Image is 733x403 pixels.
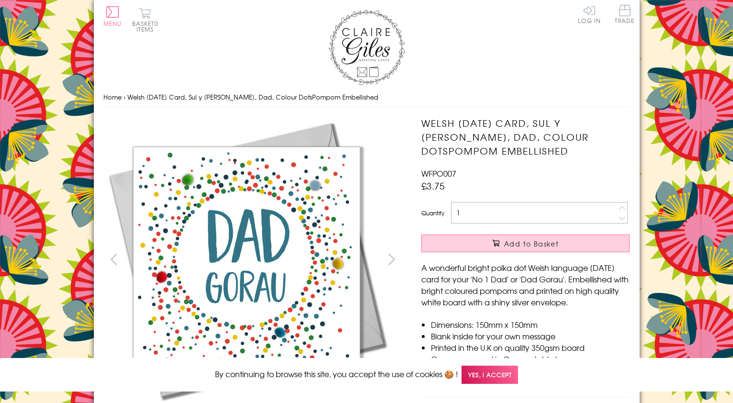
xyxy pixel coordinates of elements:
span: Add to Basket [504,239,559,248]
nav: breadcrumbs [103,88,630,107]
li: Printed in the U.K on quality 350gsm board [431,342,630,353]
h1: Welsh [DATE] Card, Sul y [PERSON_NAME], Dad, Colour DotsPompom Embellished [421,116,630,157]
a: Trade [615,5,635,25]
span: 0 items [136,19,158,34]
a: Home [103,92,122,101]
span: › [124,92,125,101]
span: £3.75 [421,179,445,192]
span: Menu [103,19,122,28]
span: Trade [615,5,635,23]
span: WFPO007 [421,168,456,179]
a: Log In [578,5,601,23]
li: Dimensions: 150mm x 150mm [431,319,630,330]
label: Quantity [421,209,444,217]
button: Menu [103,6,122,26]
li: Blank inside for your own message [431,330,630,342]
span: Welsh [DATE] Card, Sul y [PERSON_NAME], Dad, Colour DotsPompom Embellished [127,92,378,101]
button: prev [103,248,125,270]
span: Yes, I accept [462,366,518,384]
li: Comes wrapped in Compostable bag [431,353,630,365]
img: Claire Giles Greetings Cards [328,10,405,85]
button: Basket0 items [132,8,158,32]
p: A wonderful bright polka dot Welsh language [DATE] card for your 'No 1 Dad' or 'Dad Gorau'. Embel... [421,262,630,308]
img: Welsh Father's Day Card, Sul y Tadau Hapus, Dad, Colour DotsPompom Embellished [402,116,689,360]
button: next [381,248,402,270]
button: Add to Basket [421,235,630,252]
